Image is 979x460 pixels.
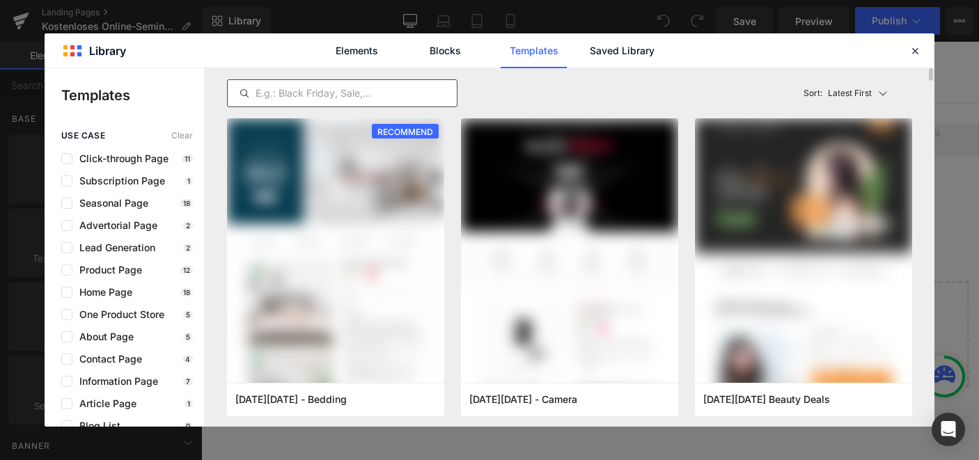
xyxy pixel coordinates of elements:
[72,264,142,276] span: Product Page
[180,266,193,274] p: 12
[235,393,347,406] span: Cyber Monday - Bedding
[290,292,416,320] a: Explore Blocks
[469,393,577,406] span: Black Friday - Camera
[183,377,193,386] p: 7
[180,288,193,296] p: 18
[72,398,136,409] span: Article Page
[932,413,965,446] div: Open Intercom Messenger
[798,79,913,107] button: Latest FirstSort:Latest First
[183,333,193,341] p: 5
[695,118,912,410] img: bb39deda-7990-40f7-8e83-51ac06fbe917.png
[171,131,193,141] span: Clear
[72,175,165,187] span: Subscription Page
[372,124,439,140] span: RECOMMEND
[61,85,204,106] p: Templates
[183,221,193,230] p: 2
[228,85,457,102] input: E.g.: Black Friday, Sale,...
[804,88,822,98] span: Sort:
[183,422,193,430] p: 0
[828,87,872,100] p: Latest First
[185,177,193,185] p: 1
[182,154,193,163] p: 11
[72,331,134,342] span: About Page
[72,309,164,320] span: One Product Store
[72,354,142,365] span: Contact Page
[183,244,193,252] p: 2
[72,287,132,298] span: Home Page
[501,33,567,68] a: Templates
[72,242,155,253] span: Lead Generation
[151,90,692,148] h2: Bald kannst du dich hier zum nächsten kostenlosen Online-Seminar anmelden.
[180,199,193,207] p: 18
[589,33,655,68] a: Saved Library
[183,310,193,319] p: 5
[427,292,552,320] a: Add Single Section
[72,420,120,431] span: Blog List
[72,198,148,209] span: Seasonal Page
[72,220,157,231] span: Advertorial Page
[61,131,105,141] span: use case
[72,376,158,387] span: Information Page
[33,331,809,341] p: or Drag & Drop elements from left sidebar
[324,33,390,68] a: Elements
[703,393,830,406] span: Black Friday Beauty Deals
[182,355,193,363] p: 4
[185,399,193,408] p: 1
[412,33,478,68] a: Blocks
[72,153,169,164] span: Click-through Page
